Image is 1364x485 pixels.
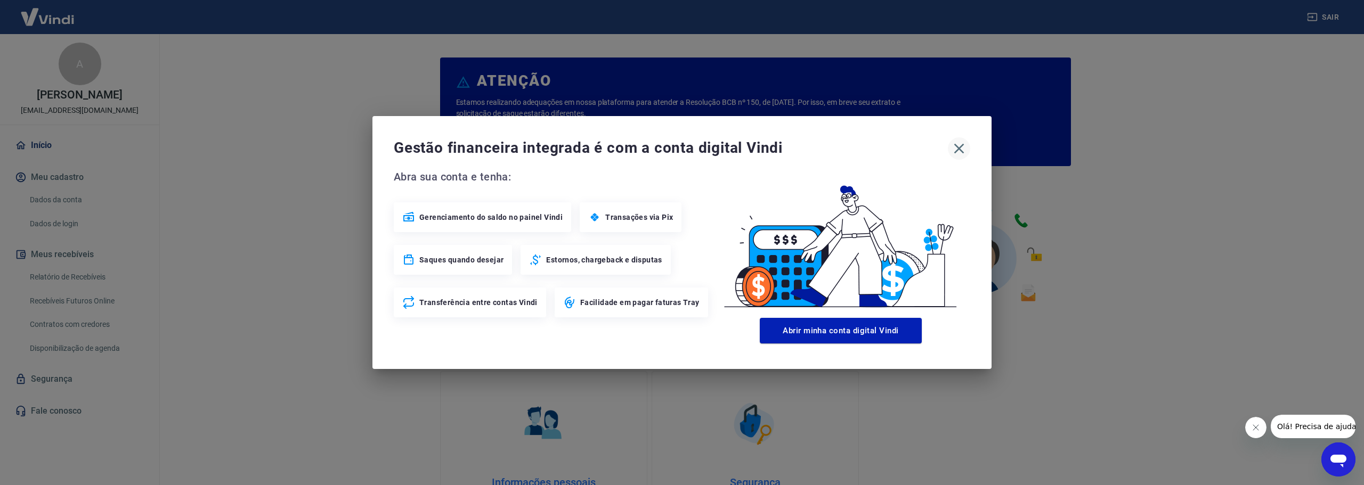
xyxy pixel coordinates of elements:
[419,212,563,223] span: Gerenciamento do saldo no painel Vindi
[6,7,90,16] span: Olá! Precisa de ajuda?
[1321,442,1355,476] iframe: Botão para abrir a janela de mensagens
[711,168,970,314] img: Good Billing
[605,212,673,223] span: Transações via Pix
[760,318,922,343] button: Abrir minha conta digital Vindi
[1245,417,1266,438] iframe: Fechar mensagem
[580,297,700,308] span: Facilidade em pagar faturas Tray
[546,254,662,265] span: Estornos, chargeback e disputas
[419,254,504,265] span: Saques quando desejar
[1271,415,1355,438] iframe: Mensagem da empresa
[419,297,538,308] span: Transferência entre contas Vindi
[394,137,948,159] span: Gestão financeira integrada é com a conta digital Vindi
[394,168,711,185] span: Abra sua conta e tenha:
